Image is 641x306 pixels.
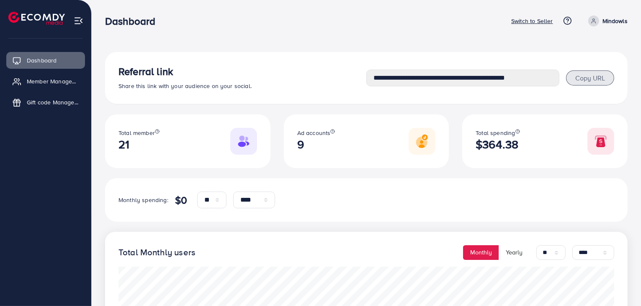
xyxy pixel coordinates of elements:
[118,82,252,90] span: Share this link with your audience on your social.
[27,98,79,106] span: Gift code Management
[118,65,366,78] h3: Referral link
[74,16,83,26] img: menu
[8,12,65,25] img: logo
[587,128,614,155] img: Responsive image
[499,245,530,260] button: Yearly
[511,16,553,26] p: Switch to Seller
[27,56,57,65] span: Dashboard
[118,195,168,205] p: Monthly spending:
[27,77,79,86] span: Member Management
[6,94,85,111] a: Gift code Management
[297,137,335,151] h2: 9
[6,73,85,90] a: Member Management
[175,194,187,206] h4: $0
[118,129,155,137] span: Total member
[6,52,85,69] a: Dashboard
[602,16,628,26] p: Mindowls
[566,70,614,86] button: Copy URL
[118,247,196,258] h4: Total Monthly users
[575,73,605,83] span: Copy URL
[118,137,160,151] h2: 21
[105,15,162,27] h3: Dashboard
[605,268,635,300] iframe: Chat
[585,16,628,26] a: Mindowls
[297,129,331,137] span: Ad accounts
[476,129,515,137] span: Total spending
[476,137,520,151] h2: $364.38
[230,128,257,155] img: Responsive image
[463,245,499,260] button: Monthly
[409,128,435,155] img: Responsive image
